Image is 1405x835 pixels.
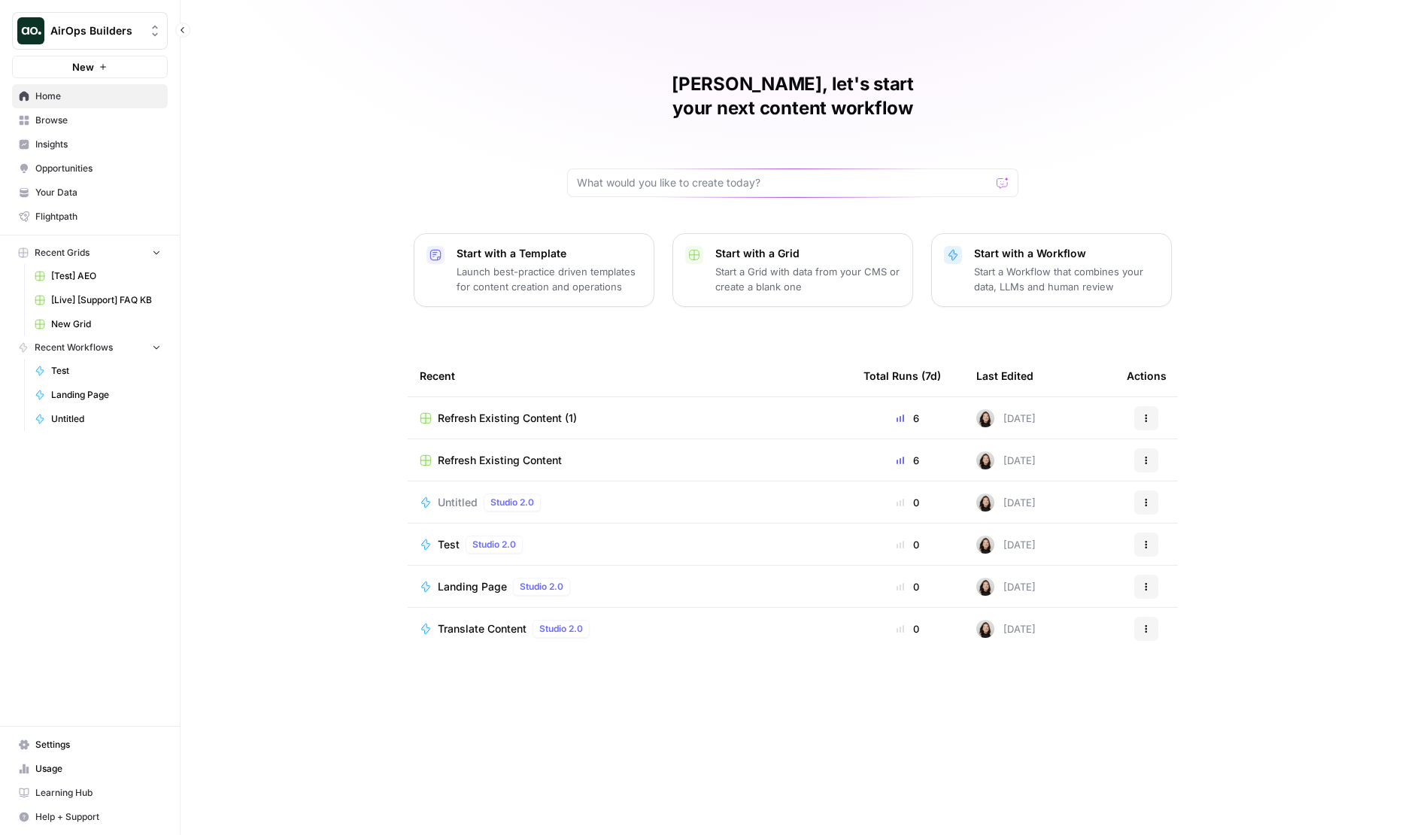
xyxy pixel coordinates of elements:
span: Flightpath [35,210,161,223]
a: Translate ContentStudio 2.0 [420,620,839,638]
span: [Live] [Support] FAQ KB [51,293,161,307]
span: New [72,59,94,74]
a: Insights [12,132,168,156]
span: Studio 2.0 [520,580,563,594]
span: Refresh Existing Content (1) [438,411,577,426]
span: AirOps Builders [50,23,141,38]
div: 0 [863,537,952,552]
img: AirOps Builders Logo [17,17,44,44]
div: 0 [863,621,952,636]
span: Untitled [51,412,161,426]
span: Home [35,90,161,103]
a: TestStudio 2.0 [420,536,839,554]
img: t5ef5oef8zpw1w4g2xghobes91mw [976,620,994,638]
div: [DATE] [976,451,1036,469]
div: Actions [1127,355,1167,396]
button: New [12,56,168,78]
span: Test [51,364,161,378]
span: Recent Grids [35,246,90,260]
img: t5ef5oef8zpw1w4g2xghobes91mw [976,493,994,512]
span: Studio 2.0 [472,538,516,551]
a: Usage [12,757,168,781]
a: Landing PageStudio 2.0 [420,578,839,596]
div: Total Runs (7d) [863,355,941,396]
p: Start a Workflow that combines your data, LLMs and human review [974,264,1159,294]
button: Start with a GridStart a Grid with data from your CMS or create a blank one [672,233,913,307]
span: Insights [35,138,161,151]
span: Opportunities [35,162,161,175]
div: 0 [863,495,952,510]
span: Untitled [438,495,478,510]
span: Recent Workflows [35,341,113,354]
p: Start a Grid with data from your CMS or create a blank one [715,264,900,294]
img: t5ef5oef8zpw1w4g2xghobes91mw [976,578,994,596]
button: Recent Grids [12,241,168,264]
div: [DATE] [976,620,1036,638]
span: Browse [35,114,161,127]
span: Refresh Existing Content [438,453,562,468]
span: Landing Page [438,579,507,594]
span: Studio 2.0 [539,622,583,636]
h1: [PERSON_NAME], let's start your next content workflow [567,72,1018,120]
a: Opportunities [12,156,168,181]
div: Recent [420,355,839,396]
a: [Test] AEO [28,264,168,288]
span: Studio 2.0 [490,496,534,509]
a: UntitledStudio 2.0 [420,493,839,512]
button: Start with a TemplateLaunch best-practice driven templates for content creation and operations [414,233,654,307]
a: Browse [12,108,168,132]
div: 0 [863,579,952,594]
div: 6 [863,411,952,426]
a: Settings [12,733,168,757]
button: Recent Workflows [12,336,168,359]
button: Start with a WorkflowStart a Workflow that combines your data, LLMs and human review [931,233,1172,307]
a: Test [28,359,168,383]
span: Your Data [35,186,161,199]
a: Landing Page [28,383,168,407]
a: Your Data [12,181,168,205]
a: Home [12,84,168,108]
p: Launch best-practice driven templates for content creation and operations [457,264,642,294]
button: Help + Support [12,805,168,829]
a: New Grid [28,312,168,336]
p: Start with a Grid [715,246,900,261]
p: Start with a Template [457,246,642,261]
span: Translate Content [438,621,526,636]
span: Landing Page [51,388,161,402]
span: [Test] AEO [51,269,161,283]
div: [DATE] [976,409,1036,427]
div: Last Edited [976,355,1033,396]
a: Refresh Existing Content [420,453,839,468]
p: Start with a Workflow [974,246,1159,261]
img: t5ef5oef8zpw1w4g2xghobes91mw [976,409,994,427]
span: Usage [35,762,161,776]
span: New Grid [51,317,161,331]
img: t5ef5oef8zpw1w4g2xghobes91mw [976,536,994,554]
div: [DATE] [976,578,1036,596]
span: Help + Support [35,810,161,824]
span: Settings [35,738,161,751]
span: Learning Hub [35,786,161,800]
div: 6 [863,453,952,468]
a: Untitled [28,407,168,431]
a: [Live] [Support] FAQ KB [28,288,168,312]
div: [DATE] [976,536,1036,554]
a: Refresh Existing Content (1) [420,411,839,426]
button: Workspace: AirOps Builders [12,12,168,50]
span: Test [438,537,460,552]
img: t5ef5oef8zpw1w4g2xghobes91mw [976,451,994,469]
input: What would you like to create today? [577,175,991,190]
a: Flightpath [12,205,168,229]
div: [DATE] [976,493,1036,512]
a: Learning Hub [12,781,168,805]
